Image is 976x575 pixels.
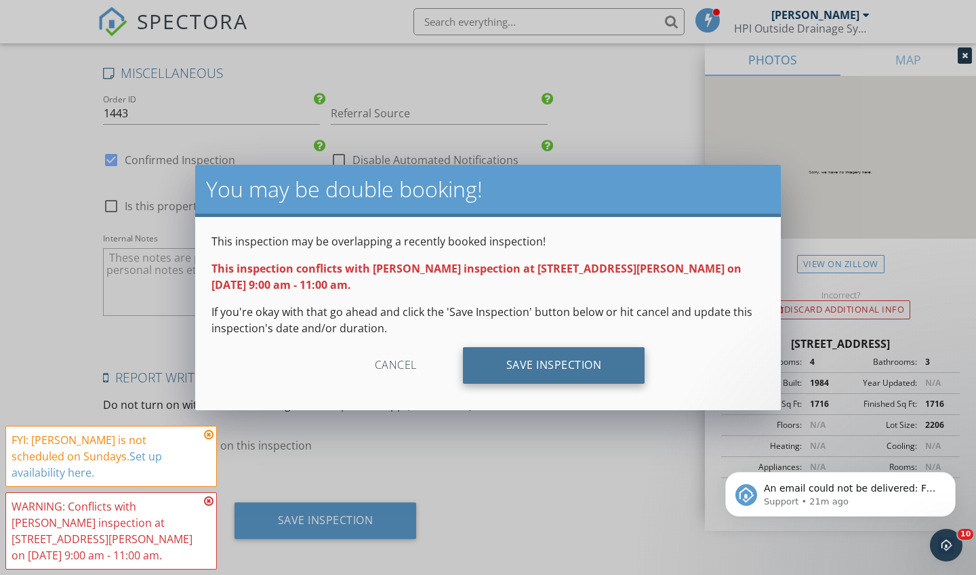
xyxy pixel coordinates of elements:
p: This inspection may be overlapping a recently booked inspection! [211,233,765,250]
iframe: Intercom notifications message [705,443,976,538]
div: Cancel [331,347,460,384]
span: 10 [958,529,973,540]
div: Save Inspection [463,347,645,384]
iframe: Intercom live chat [930,529,962,561]
div: WARNING: Conflicts with [PERSON_NAME] inspection at [STREET_ADDRESS][PERSON_NAME] on [DATE] 9:00 ... [12,498,200,563]
div: FYI: [PERSON_NAME] is not scheduled on Sundays. [12,432,200,481]
p: If you're okay with that go ahead and click the 'Save Inspection' button below or hit cancel and ... [211,304,765,336]
strong: This inspection conflicts with [PERSON_NAME] inspection at [STREET_ADDRESS][PERSON_NAME] on [DATE... [211,261,741,292]
h2: You may be double booking! [206,176,770,203]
